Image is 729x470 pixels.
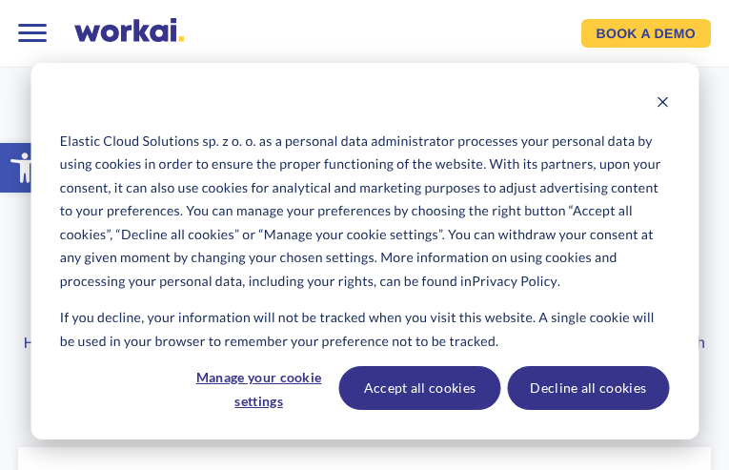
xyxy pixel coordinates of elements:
h1: Revolutionizing internal communication in financial company. [18,175,711,307]
button: Dismiss cookie banner [656,92,669,116]
button: Accept all cookies [339,366,501,410]
h3: How Germany’s largest financial advisory firm, Deutsche Vermögensberatung AG, partnered with Work... [18,333,711,401]
a: BOOK A DEMO [581,19,711,48]
p: If you decline, your information will not be tracked when you visit this website. A single cookie... [60,306,669,353]
p: Elastic Cloud Solutions sp. z o. o. as a personal data administrator processes your personal data... [60,130,669,294]
div: Cookie banner [30,63,699,439]
a: Privacy Policy [472,270,557,294]
button: Manage your cookie settings [186,366,333,410]
button: Decline all cookies [507,366,669,410]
